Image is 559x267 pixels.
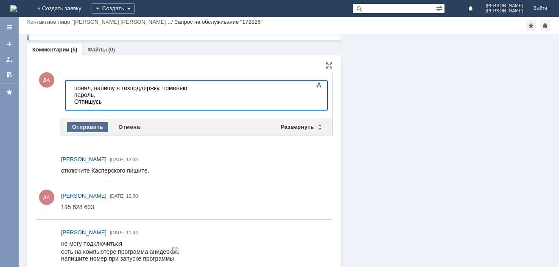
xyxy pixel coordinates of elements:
[540,20,550,31] div: Сделать домашней страницей
[486,9,523,14] span: [PERSON_NAME]
[32,46,70,53] a: Комментарии
[126,230,138,235] span: 11:44
[61,156,106,162] span: [PERSON_NAME]
[108,46,115,53] div: (0)
[3,53,16,66] a: Мои заявки
[486,3,523,9] span: [PERSON_NAME]
[27,19,174,25] div: /
[111,7,118,14] img: download
[39,72,54,88] span: ДА
[526,20,536,31] div: Добавить в избранное
[436,4,444,12] span: Расширенный поиск
[126,193,138,199] span: 12:00
[3,37,16,51] a: Создать заявку
[3,68,16,82] a: Мои согласования
[61,229,106,236] span: [PERSON_NAME]
[110,157,125,162] span: [DATE]
[61,155,106,164] a: [PERSON_NAME]
[92,3,135,14] div: Создать
[110,193,125,199] span: [DATE]
[61,228,106,237] a: [PERSON_NAME]
[10,5,17,12] img: logo
[61,193,106,199] span: [PERSON_NAME]
[61,192,106,200] a: [PERSON_NAME]
[314,80,324,90] span: Показать панель инструментов
[174,19,263,25] div: Запрос на обслуживание "172826"
[10,5,17,12] a: Перейти на домашнюю страницу
[126,157,138,162] span: 12:33
[3,3,124,24] div: понял, напишу в техподдержку. поменяю пароль. Отпишусь
[326,62,333,69] div: На всю страницу
[87,46,107,53] a: Файлы
[27,19,171,25] a: Контактное лицо "[PERSON_NAME] [PERSON_NAME]…
[71,46,78,53] div: (5)
[110,230,125,235] span: [DATE]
